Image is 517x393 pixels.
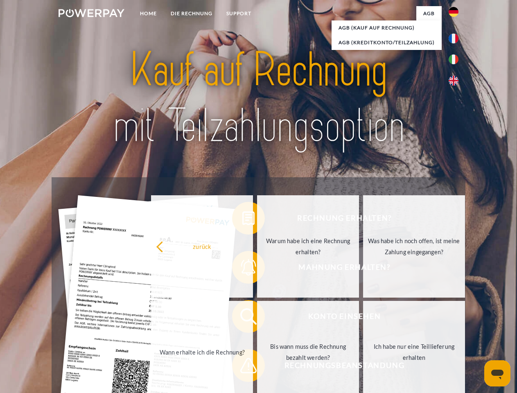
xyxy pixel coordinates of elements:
[368,235,460,257] div: Was habe ich noch offen, ist meine Zahlung eingegangen?
[78,39,439,157] img: title-powerpay_de.svg
[133,6,164,21] a: Home
[156,346,248,357] div: Wann erhalte ich die Rechnung?
[449,34,458,43] img: fr
[368,341,460,363] div: Ich habe nur eine Teillieferung erhalten
[156,241,248,252] div: zurück
[164,6,219,21] a: DIE RECHNUNG
[262,341,354,363] div: Bis wann muss die Rechnung bezahlt werden?
[262,235,354,257] div: Warum habe ich eine Rechnung erhalten?
[219,6,258,21] a: SUPPORT
[332,35,442,50] a: AGB (Kreditkonto/Teilzahlung)
[59,9,124,17] img: logo-powerpay-white.svg
[449,76,458,86] img: en
[484,360,510,386] iframe: Schaltfläche zum Öffnen des Messaging-Fensters
[416,6,442,21] a: agb
[449,54,458,64] img: it
[449,7,458,17] img: de
[363,195,465,298] a: Was habe ich noch offen, ist meine Zahlung eingegangen?
[332,20,442,35] a: AGB (Kauf auf Rechnung)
